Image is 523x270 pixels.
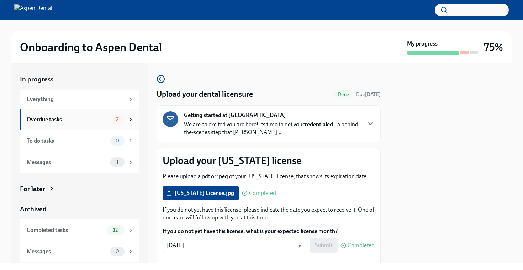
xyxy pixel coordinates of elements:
a: To do tasks0 [20,130,139,152]
div: Everything [27,95,125,103]
span: 0 [111,249,123,254]
a: Messages0 [20,241,139,262]
span: August 22nd, 2025 10:00 [356,91,381,98]
span: 2 [112,117,123,122]
img: Aspen Dental [14,4,52,16]
span: Completed [249,190,276,196]
a: In progress [20,75,139,84]
div: For later [20,184,45,194]
span: 0 [111,138,123,143]
strong: credentialed [302,121,333,128]
div: Overdue tasks [27,116,107,123]
div: Completed tasks [27,226,104,234]
div: Messages [27,248,107,255]
a: For later [20,184,139,194]
h2: Onboarding to Aspen Dental [20,40,162,54]
a: Overdue tasks2 [20,109,139,130]
p: Please upload a pdf or jpeg of your [US_STATE] license, that shows its expiration date. [163,173,375,180]
span: 12 [109,227,122,233]
span: [US_STATE] License.jpg [168,190,234,197]
p: We are so excited you are here! Its time to get you —a behind-the-scenes step that [PERSON_NAME]... [184,121,360,136]
a: Archived [20,205,139,214]
div: Messages [27,158,107,166]
span: Completed [348,243,375,248]
p: If you do not yet have this license, please indicate the date you expect to receive it. One of ou... [163,206,375,222]
strong: Getting started at [GEOGRAPHIC_DATA] [184,111,286,119]
h3: 75% [484,41,503,54]
label: [US_STATE] License.jpg [163,186,239,200]
a: Completed tasks12 [20,219,139,241]
strong: [DATE] [365,91,381,97]
div: To do tasks [27,137,107,145]
p: Upload your [US_STATE] license [163,154,375,167]
div: [DATE] [163,238,307,253]
span: Done [334,92,353,97]
strong: My progress [407,40,438,48]
span: Due [356,91,381,97]
h4: Upload your dental licensure [157,89,253,100]
a: Messages1 [20,152,139,173]
label: If you do not yet have this license, what is your expected license month? [163,227,375,235]
span: 1 [112,159,123,165]
a: Everything [20,90,139,109]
